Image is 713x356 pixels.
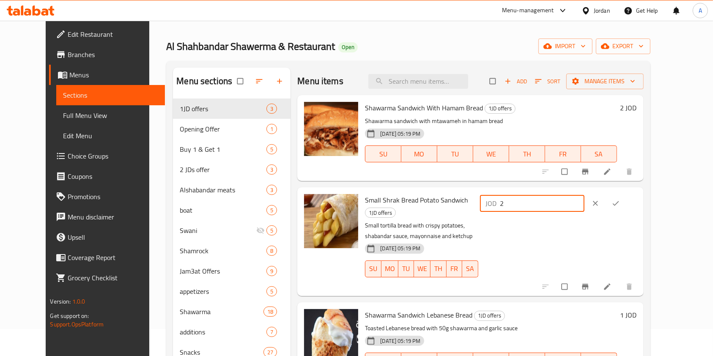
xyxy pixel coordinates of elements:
[401,145,437,162] button: MO
[69,70,158,80] span: Menus
[49,247,165,268] a: Coverage Report
[500,195,584,212] input: Please enter price
[173,301,291,322] div: Shawarma18
[49,166,165,186] a: Coupons
[462,260,478,277] button: SA
[180,144,266,154] span: Buy 1 & Get 1
[338,42,358,52] div: Open
[166,37,335,56] span: Al Shahbandar Shawerma & Restaurant
[173,180,291,200] div: Alshabandar meats3
[545,41,586,52] span: import
[50,310,89,321] span: Get support on:
[405,148,434,160] span: MO
[180,124,266,134] span: Opening Offer
[369,148,398,160] span: SU
[474,311,505,321] div: 1JD offers
[331,11,334,21] li: /
[548,148,578,160] span: FR
[502,75,529,88] button: Add
[377,337,424,345] span: [DATE] 05:19 PM
[266,205,277,215] div: items
[267,145,277,153] span: 5
[377,244,424,252] span: [DATE] 05:19 PM
[180,205,266,215] span: boat
[267,186,277,194] span: 3
[267,267,277,275] span: 9
[266,246,277,256] div: items
[180,164,266,175] span: 2 JDs offer
[180,286,266,296] div: appetizers
[513,148,542,160] span: TH
[49,186,165,207] a: Promotions
[68,273,158,283] span: Grocery Checklist
[304,102,358,156] img: Shawarma Sandwich With Hamam Bread
[266,185,277,195] div: items
[365,220,478,241] p: Small tortilla bread with crispy potatoes, shabandar sauce, mayonnaise and ketchup
[584,148,614,160] span: SA
[267,227,277,235] span: 5
[266,124,277,134] div: items
[502,75,529,88] span: Add item
[68,252,158,263] span: Coverage Report
[266,164,277,175] div: items
[485,73,502,89] span: Select section
[180,327,266,337] span: additions
[72,296,85,307] span: 1.0.0
[529,75,566,88] span: Sort items
[533,75,563,88] button: Sort
[173,220,291,241] div: Swani5
[68,192,158,202] span: Promotions
[176,75,232,88] h2: Menu sections
[365,323,617,334] p: Toasted Lebanese bread with 50g shawarma and garlic sauce
[365,194,468,206] span: Small Shrak Bread Potato Sandwich
[338,44,358,51] span: Open
[473,145,509,162] button: WE
[365,116,617,126] p: Shawarma sandwich with mtawameh in hamam bread
[365,208,395,218] span: 1JD offers
[250,72,270,90] span: Sort sections
[502,5,554,16] div: Menu-management
[402,263,411,275] span: TU
[63,90,158,100] span: Sections
[267,105,277,113] span: 3
[485,104,516,114] div: 1JD offers
[166,11,193,21] a: Home
[49,207,165,227] a: Menu disclaimer
[576,162,596,181] button: Branch-specific-item
[50,319,104,330] a: Support.OpsPlatform
[173,159,291,180] div: 2 JDs offer3
[606,194,627,213] button: ok
[414,260,431,277] button: WE
[173,261,291,281] div: Jam3at Offers9
[304,194,358,248] img: Small Shrak Bread Potato Sandwich
[417,263,427,275] span: WE
[180,246,266,256] span: Shamrock
[173,322,291,342] div: additions7
[620,162,640,181] button: delete
[557,279,574,295] span: Select to update
[566,74,644,89] button: Manage items
[474,311,505,320] span: 1JD offers
[620,102,637,114] h6: 2 JOD
[377,130,424,138] span: [DATE] 05:19 PM
[173,200,291,220] div: boat5
[441,148,470,160] span: TU
[431,260,446,277] button: TH
[447,260,462,277] button: FR
[49,65,165,85] a: Menus
[264,308,277,316] span: 18
[180,225,256,236] span: Swani
[385,263,395,275] span: MO
[298,11,328,22] a: Menus
[557,164,574,180] span: Select to update
[270,72,291,90] button: Add section
[68,171,158,181] span: Coupons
